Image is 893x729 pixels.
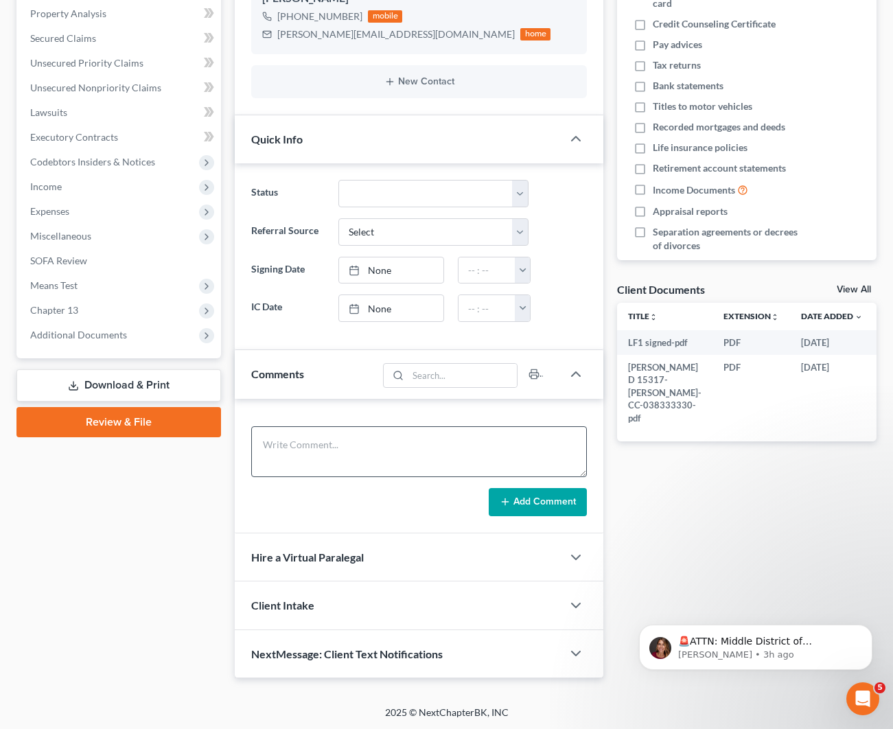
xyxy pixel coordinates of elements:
span: Hire a Virtual Paralegal [251,551,364,564]
iframe: Intercom notifications message [618,596,893,692]
span: SOFA Review [30,255,87,266]
span: Tax returns [653,58,701,72]
span: Lawsuits [30,106,67,118]
label: Signing Date [244,257,332,284]
span: Appraisal reports [653,205,728,218]
td: [DATE] [790,330,874,355]
span: Unsecured Nonpriority Claims [30,82,161,93]
div: [PHONE_NUMBER] [277,10,362,23]
div: [PERSON_NAME][EMAIL_ADDRESS][DOMAIN_NAME] [277,27,515,41]
span: Separation agreements or decrees of divorces [653,225,800,253]
span: Unsecured Priority Claims [30,57,143,69]
div: mobile [368,10,402,23]
i: unfold_more [649,313,658,321]
span: Chapter 13 [30,304,78,316]
a: Unsecured Nonpriority Claims [19,76,221,100]
label: IC Date [244,294,332,322]
a: Unsecured Priority Claims [19,51,221,76]
span: Miscellaneous [30,230,91,242]
a: Property Analysis [19,1,221,26]
span: Executory Contracts [30,131,118,143]
i: unfold_more [771,313,779,321]
td: PDF [712,355,790,430]
div: home [520,28,550,40]
a: Titleunfold_more [628,311,658,321]
span: Income [30,181,62,192]
span: Codebtors Insiders & Notices [30,156,155,167]
span: 5 [874,682,885,693]
span: Client Intake [251,599,314,612]
a: Date Added expand_more [801,311,863,321]
span: Pay advices [653,38,702,51]
input: -- : -- [459,257,516,283]
a: Download & Print [16,369,221,402]
a: Review & File [16,407,221,437]
span: Comments [251,367,304,380]
label: Referral Source [244,218,332,246]
label: Status [244,180,332,207]
a: Executory Contracts [19,125,221,150]
a: Secured Claims [19,26,221,51]
span: Titles to motor vehicles [653,100,752,113]
a: None [339,257,443,283]
span: Retirement account statements [653,161,786,175]
td: [DATE] [790,355,874,430]
span: Expenses [30,205,69,217]
div: Client Documents [617,282,705,297]
span: NextMessage: Client Text Notifications [251,647,443,660]
a: Lawsuits [19,100,221,125]
i: expand_more [855,313,863,321]
a: Extensionunfold_more [723,311,779,321]
span: Recorded mortgages and deeds [653,120,785,134]
input: -- : -- [459,295,516,321]
span: Credit Counseling Certificate [653,17,776,31]
span: Income Documents [653,183,735,197]
button: Add Comment [489,488,587,517]
span: Secured Claims [30,32,96,44]
span: Additional Documents [30,329,127,340]
span: Property Analysis [30,8,106,19]
iframe: Intercom live chat [846,682,879,715]
span: Means Test [30,279,78,291]
span: Life insurance policies [653,141,747,154]
a: View All [837,285,871,294]
td: PDF [712,330,790,355]
a: None [339,295,443,321]
td: LF1 signed-pdf [617,330,712,355]
button: New Contact [262,76,576,87]
span: Quick Info [251,132,303,146]
a: SOFA Review [19,248,221,273]
span: Bank statements [653,79,723,93]
input: Search... [408,364,518,387]
td: [PERSON_NAME] D 15317-[PERSON_NAME]-CC-038333330-pdf [617,355,712,430]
